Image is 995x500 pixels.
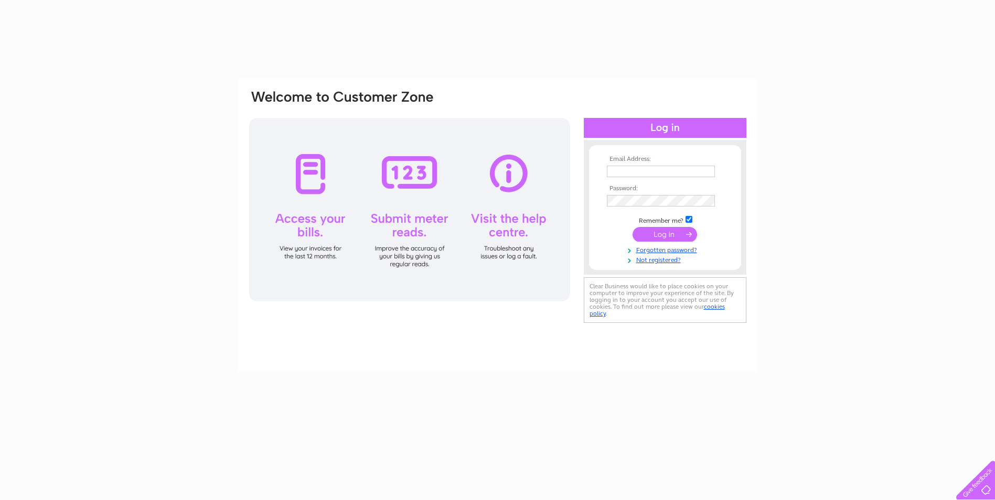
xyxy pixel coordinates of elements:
[584,277,746,323] div: Clear Business would like to place cookies on your computer to improve your experience of the sit...
[607,244,726,254] a: Forgotten password?
[604,185,726,192] th: Password:
[590,303,725,317] a: cookies policy
[604,214,726,225] td: Remember me?
[607,254,726,264] a: Not registered?
[633,227,697,242] input: Submit
[604,156,726,163] th: Email Address:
